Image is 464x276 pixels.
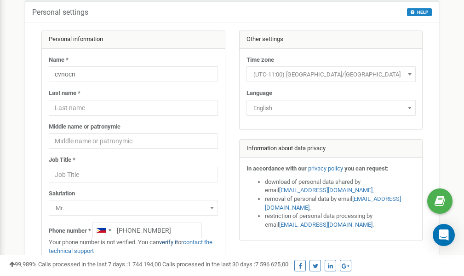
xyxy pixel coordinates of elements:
[42,30,225,49] div: Personal information
[246,89,272,98] label: Language
[159,239,178,246] a: verify it
[32,8,88,17] h5: Personal settings
[93,223,114,238] div: Telephone country code
[52,202,215,215] span: Mr.
[265,178,416,195] li: download of personal data shared by email ,
[344,165,389,172] strong: you can request:
[240,30,423,49] div: Other settings
[407,8,432,16] button: HELP
[279,187,372,194] a: [EMAIL_ADDRESS][DOMAIN_NAME]
[128,261,161,268] u: 1 744 194,00
[250,102,412,115] span: English
[250,68,412,81] span: (UTC-11:00) Pacific/Midway
[265,195,401,211] a: [EMAIL_ADDRESS][DOMAIN_NAME]
[433,224,455,246] div: Open Intercom Messenger
[49,200,218,216] span: Mr.
[49,156,75,164] label: Job Title *
[49,239,212,254] a: contact the technical support
[49,167,218,182] input: Job Title
[240,140,423,158] div: Information about data privacy
[308,165,343,172] a: privacy policy
[265,195,416,212] li: removal of personal data by email ,
[49,66,218,82] input: Name
[279,221,372,228] a: [EMAIL_ADDRESS][DOMAIN_NAME]
[49,100,218,116] input: Last name
[49,227,91,235] label: Phone number *
[49,123,120,131] label: Middle name or patronymic
[162,261,288,268] span: Calls processed in the last 30 days :
[49,189,75,198] label: Salutation
[255,261,288,268] u: 7 596 625,00
[49,56,69,65] label: Name *
[246,66,416,82] span: (UTC-11:00) Pacific/Midway
[246,165,307,172] strong: In accordance with our
[49,133,218,149] input: Middle name or patronymic
[265,212,416,229] li: restriction of personal data processing by email .
[38,261,161,268] span: Calls processed in the last 7 days :
[92,223,202,238] input: +1-800-555-55-55
[49,238,218,255] p: Your phone number is not verified. You can or
[246,100,416,116] span: English
[9,261,37,268] span: 99,989%
[49,89,80,98] label: Last name *
[246,56,274,65] label: Time zone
